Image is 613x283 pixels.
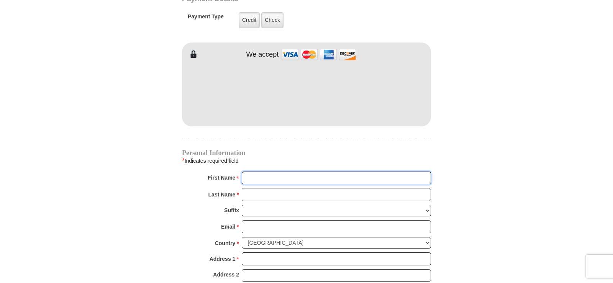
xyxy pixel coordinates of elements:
[261,12,284,28] label: Check
[210,254,236,264] strong: Address 1
[215,238,236,249] strong: Country
[221,221,235,232] strong: Email
[182,156,431,166] div: Indicates required field
[224,205,239,216] strong: Suffix
[280,46,357,63] img: credit cards accepted
[246,51,279,59] h4: We accept
[239,12,260,28] label: Credit
[182,150,431,156] h4: Personal Information
[208,189,236,200] strong: Last Name
[188,13,224,24] h5: Payment Type
[213,269,239,280] strong: Address 2
[208,172,235,183] strong: First Name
